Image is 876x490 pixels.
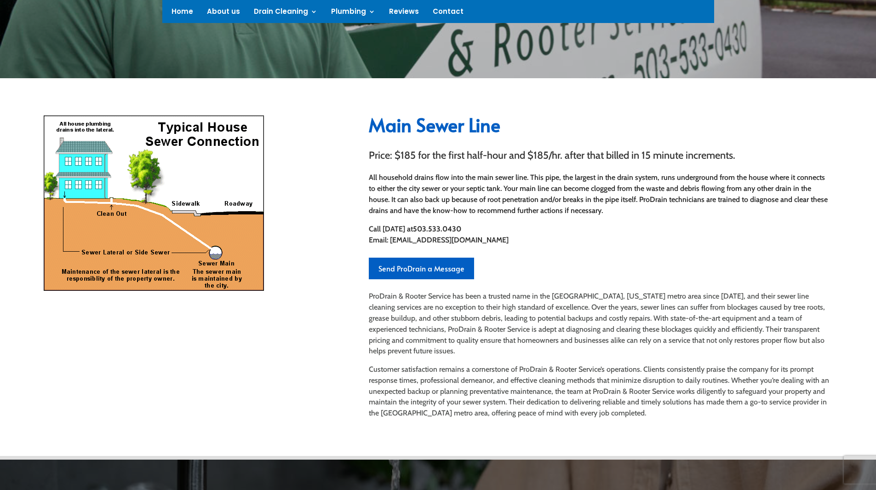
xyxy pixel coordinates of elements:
[369,225,413,233] span: Call [DATE] at
[369,172,832,216] p: All household drains flow into the main sewer line. This pipe, the largest in the drain system, r...
[254,8,317,18] a: Drain Cleaning
[331,8,375,18] a: Plumbing
[369,364,832,419] p: Customer satisfaction remains a cornerstone of ProDrain & Rooter Service’s operations. Clients co...
[413,225,461,233] strong: 503.533.0430
[369,150,832,165] h3: Price: $185 for the first half-hour and $185/hr. after that billed in 15 minute increments.
[172,8,193,18] a: Home
[369,258,474,279] a: Send ProDrain a Message
[369,112,500,137] span: Main Sewer Line
[207,8,240,18] a: About us
[44,115,264,291] img: Typical Main Line Depiction
[389,8,419,18] a: Reviews
[369,291,832,364] p: ProDrain & Rooter Service has been a trusted name in the [GEOGRAPHIC_DATA], [US_STATE] metro area...
[369,236,509,244] span: Email: [EMAIL_ADDRESS][DOMAIN_NAME]
[433,8,464,18] a: Contact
